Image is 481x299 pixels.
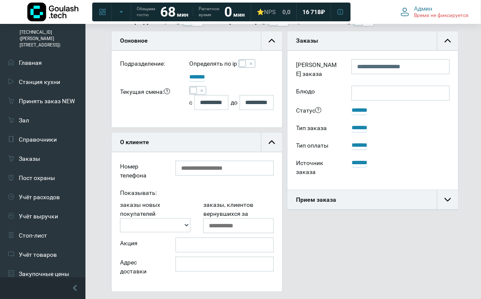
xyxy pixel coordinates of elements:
[27,3,79,21] img: Логотип компании Goulash.tech
[114,86,183,110] div: Текущая смена:
[290,157,345,180] div: Источник заказа
[114,257,169,279] div: Адрес доставки
[189,59,237,68] label: Определять по ip
[445,197,451,203] img: collapse
[269,38,275,44] img: collapse
[160,4,176,20] strong: 68
[257,8,276,16] div: ⭐
[296,196,336,203] b: Прием заказа
[224,4,232,20] strong: 0
[290,122,345,136] div: Тип заказа
[321,8,325,16] span: ₽
[177,11,188,18] span: мин
[302,8,321,16] span: 16 718
[290,105,345,118] div: Статус
[114,59,183,72] div: Подразделение:
[269,139,275,145] img: collapse
[414,12,469,19] span: Время не фиксируется
[120,37,148,44] b: Основное
[114,161,169,183] div: Номер телефона
[114,187,280,200] div: Показывать:
[396,3,474,21] button: Админ Время не фиксируется
[445,38,451,44] img: collapse
[290,59,345,81] label: [PERSON_NAME] заказа
[132,4,250,20] a: Обещаем гостю 68 мин Расчетное время 0 мин
[252,4,296,20] a: ⭐NPS 0,0
[296,37,318,44] b: Заказы
[282,8,290,16] span: 0,0
[290,86,345,101] label: Блюдо
[264,9,276,15] span: NPS
[137,6,155,18] span: Обещаем гостю
[114,238,169,253] div: Акция
[197,200,280,233] div: заказы, клиентов вернувшихся за
[233,11,245,18] span: мин
[114,200,197,233] div: заказы новых покупателей
[199,6,219,18] span: Расчетное время
[189,95,273,110] div: с до
[120,139,149,145] b: О клиенте
[414,5,433,12] span: Админ
[297,4,330,20] a: 16 718 ₽
[290,140,345,153] div: Тип оплаты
